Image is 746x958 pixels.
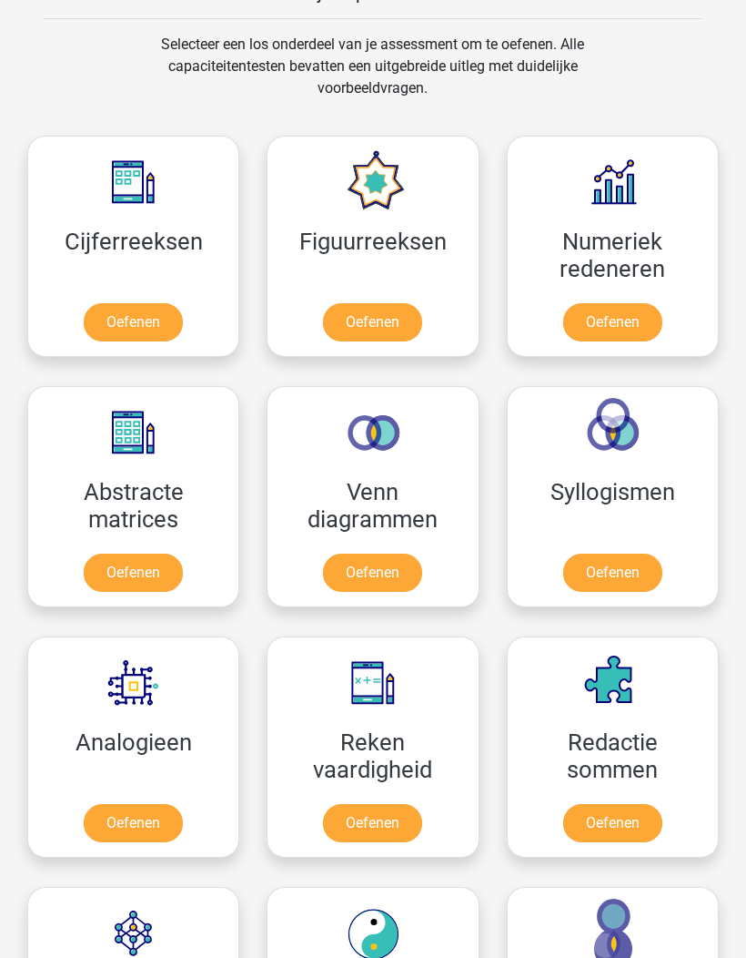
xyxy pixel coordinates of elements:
div: Selecteer een los onderdeel van je assessment om te oefenen. Alle capaciteitentesten bevatten een... [134,34,613,121]
a: Oefenen [84,804,183,842]
a: Oefenen [323,804,422,842]
a: Oefenen [563,303,662,341]
a: Oefenen [563,804,662,842]
a: Oefenen [563,554,662,592]
a: Oefenen [84,554,183,592]
a: Oefenen [323,554,422,592]
a: Oefenen [84,303,183,341]
a: Oefenen [323,303,422,341]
